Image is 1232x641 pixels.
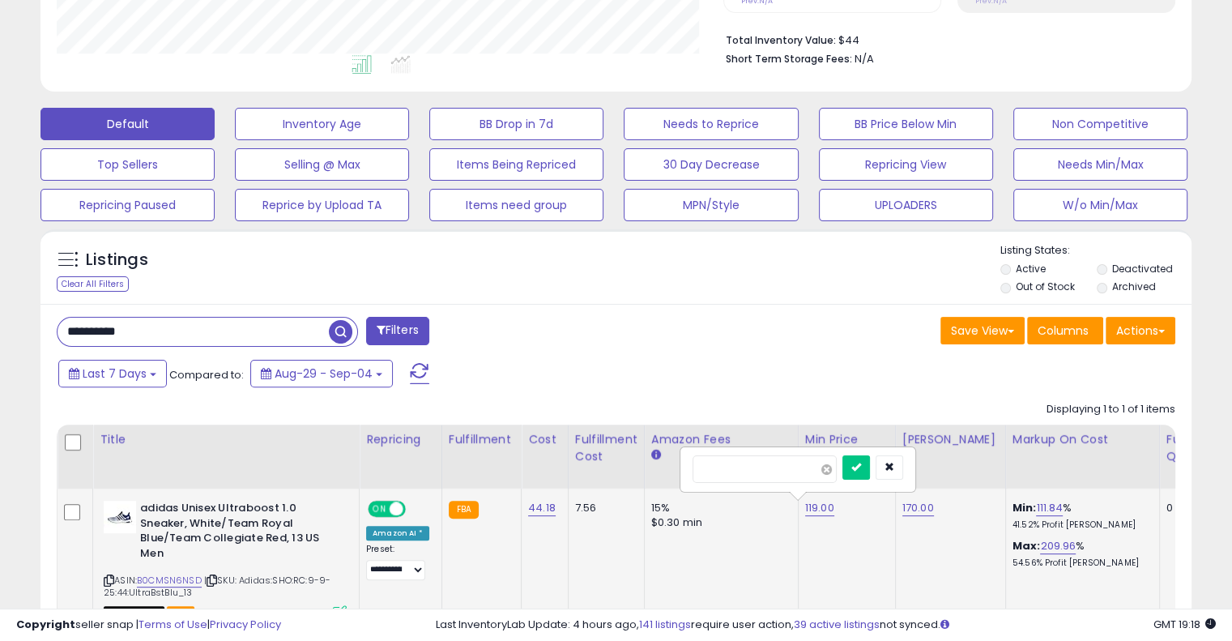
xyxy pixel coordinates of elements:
[1040,538,1076,554] a: 209.96
[575,431,637,465] div: Fulfillment Cost
[40,148,215,181] button: Top Sellers
[250,360,393,387] button: Aug-29 - Sep-04
[639,617,691,632] a: 141 listings
[104,606,164,620] span: All listings that are currently out of stock and unavailable for purchase on Amazon
[1036,500,1063,516] a: 111.84
[794,617,880,632] a: 39 active listings
[169,367,244,382] span: Compared to:
[366,317,429,345] button: Filters
[40,189,215,221] button: Repricing Paused
[726,29,1163,49] li: $44
[1012,519,1147,531] p: 41.52% Profit [PERSON_NAME]
[1038,323,1089,339] span: Columns
[16,617,75,632] strong: Copyright
[624,108,798,140] button: Needs to Reprice
[403,502,429,516] span: OFF
[139,617,207,632] a: Terms of Use
[235,108,409,140] button: Inventory Age
[624,189,798,221] button: MPN/Style
[575,501,632,515] div: 7.56
[1153,617,1216,632] span: 2025-09-12 19:18 GMT
[1166,431,1222,465] div: Fulfillable Quantity
[449,501,479,519] small: FBA
[58,360,167,387] button: Last 7 Days
[651,448,661,463] small: Amazon Fees.
[651,515,786,530] div: $0.30 min
[1012,431,1153,448] div: Markup on Cost
[726,33,836,47] b: Total Inventory Value:
[83,365,147,382] span: Last 7 Days
[819,189,993,221] button: UPLOADERS
[140,501,337,565] b: adidas Unisex Ultraboost 1.0 Sneaker, White/Team Royal Blue/Team Collegiate Red, 13 US Men
[429,108,603,140] button: BB Drop in 7d
[805,431,889,448] div: Min Price
[805,500,834,516] a: 119.00
[1012,538,1041,553] b: Max:
[1005,425,1159,489] th: The percentage added to the cost of goods (COGS) that forms the calculator for Min & Max prices.
[100,431,352,448] div: Title
[366,526,429,541] div: Amazon AI *
[369,502,390,516] span: ON
[855,51,874,66] span: N/A
[1027,317,1103,344] button: Columns
[819,148,993,181] button: Repricing View
[104,501,136,533] img: 31H4eaAyj8L._SL40_.jpg
[1012,558,1147,569] p: 54.56% Profit [PERSON_NAME]
[40,108,215,140] button: Default
[1106,317,1175,344] button: Actions
[137,574,202,588] a: B0CMSN6NSD
[104,574,330,598] span: | SKU: Adidas:SHO:RC:9-9-25:44:UltraBstBlu_13
[235,189,409,221] button: Reprice by Upload TA
[902,500,934,516] a: 170.00
[1111,262,1172,276] label: Deactivated
[624,148,798,181] button: 30 Day Decrease
[940,317,1025,344] button: Save View
[651,501,786,515] div: 15%
[528,431,561,448] div: Cost
[902,431,999,448] div: [PERSON_NAME]
[1012,539,1147,569] div: %
[1013,189,1187,221] button: W/o Min/Max
[235,148,409,181] button: Selling @ Max
[1016,280,1075,293] label: Out of Stock
[1012,501,1147,531] div: %
[86,249,148,271] h5: Listings
[366,431,435,448] div: Repricing
[1013,148,1187,181] button: Needs Min/Max
[1013,108,1187,140] button: Non Competitive
[429,148,603,181] button: Items Being Repriced
[210,617,281,632] a: Privacy Policy
[449,431,514,448] div: Fulfillment
[167,606,194,620] span: FBA
[429,189,603,221] button: Items need group
[1166,501,1217,515] div: 0
[1047,402,1175,417] div: Displaying 1 to 1 of 1 items
[651,431,791,448] div: Amazon Fees
[1000,243,1192,259] p: Listing States:
[275,365,373,382] span: Aug-29 - Sep-04
[436,617,1216,633] div: Last InventoryLab Update: 4 hours ago, require user action, not synced.
[528,500,556,516] a: 44.18
[16,617,281,633] div: seller snap | |
[57,276,129,292] div: Clear All Filters
[1111,280,1155,293] label: Archived
[726,52,852,66] b: Short Term Storage Fees:
[366,544,429,580] div: Preset:
[819,108,993,140] button: BB Price Below Min
[1016,262,1046,276] label: Active
[1012,500,1037,515] b: Min:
